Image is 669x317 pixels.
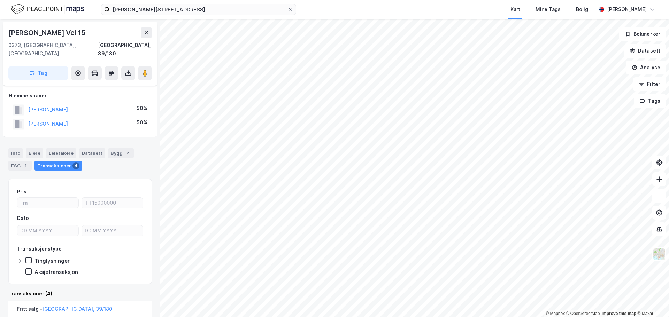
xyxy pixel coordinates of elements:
img: Z [653,248,666,261]
input: DD.MM.YYYY [82,225,143,236]
a: OpenStreetMap [566,311,600,316]
div: 0373, [GEOGRAPHIC_DATA], [GEOGRAPHIC_DATA] [8,41,98,58]
button: Tags [634,94,666,108]
div: 4 [72,162,79,169]
button: Datasett [624,44,666,58]
div: Info [8,148,23,158]
div: Aksjetransaksjon [34,269,78,275]
img: logo.f888ab2527a4732fd821a326f86c7f29.svg [11,3,84,15]
div: Bolig [576,5,588,14]
button: Tag [8,66,68,80]
div: Hjemmelshaver [9,92,152,100]
a: Mapbox [546,311,565,316]
div: Bygg [108,148,134,158]
button: Filter [633,77,666,91]
a: [GEOGRAPHIC_DATA], 39/180 [42,306,112,312]
div: [PERSON_NAME] [607,5,647,14]
button: Bokmerker [619,27,666,41]
div: Leietakere [46,148,76,158]
button: Analyse [626,61,666,74]
div: Dato [17,214,29,222]
input: Søk på adresse, matrikkel, gårdeiere, leietakere eller personer [110,4,287,15]
div: 2 [124,150,131,157]
div: Transaksjoner [34,161,82,171]
div: Tinglysninger [34,257,70,264]
div: Kart [510,5,520,14]
input: DD.MM.YYYY [17,225,78,236]
div: [GEOGRAPHIC_DATA], 39/180 [98,41,152,58]
iframe: Chat Widget [634,284,669,317]
div: [PERSON_NAME] Vei 15 [8,27,87,38]
div: Mine Tags [536,5,561,14]
input: Fra [17,198,78,208]
div: Eiere [26,148,43,158]
div: Transaksjoner (4) [8,290,152,298]
div: 50% [137,118,147,127]
div: 50% [137,104,147,112]
div: Transaksjonstype [17,245,62,253]
div: Datasett [79,148,105,158]
a: Improve this map [602,311,636,316]
input: Til 15000000 [82,198,143,208]
div: ESG [8,161,32,171]
div: Kontrollprogram for chat [634,284,669,317]
div: Fritt salg - [17,305,112,316]
div: 1 [22,162,29,169]
div: Pris [17,188,26,196]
